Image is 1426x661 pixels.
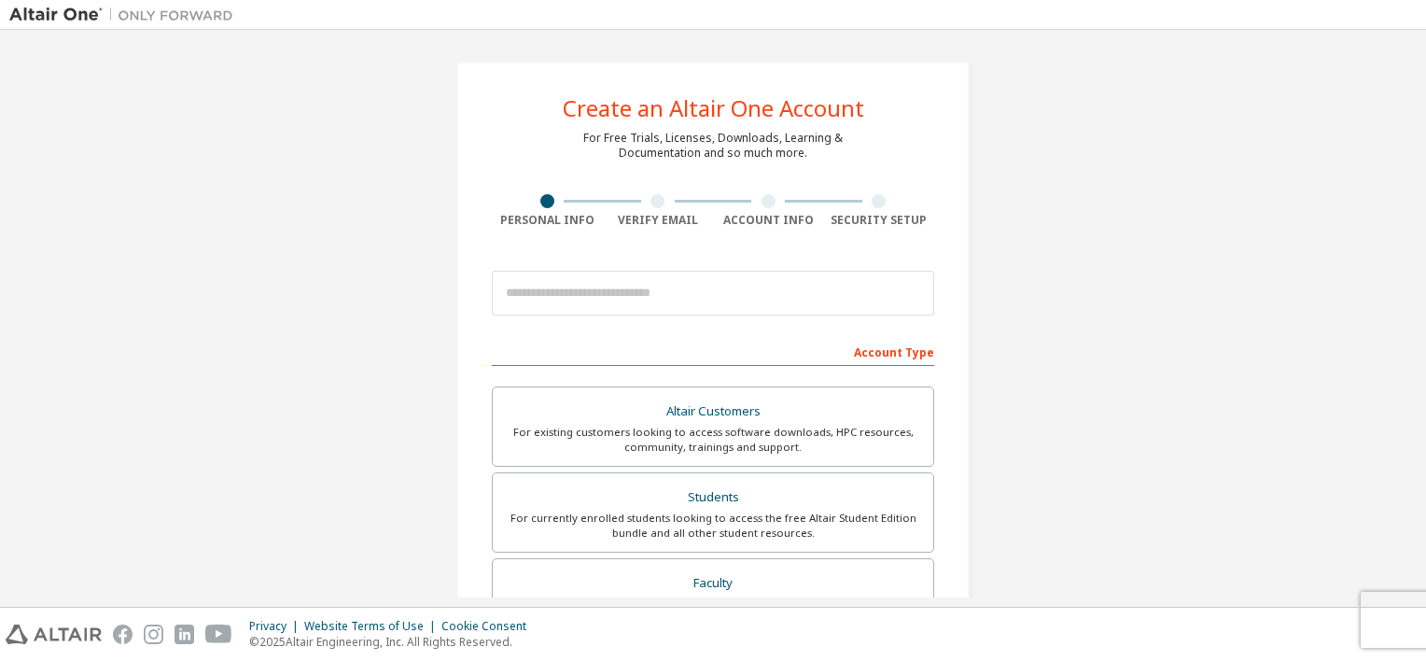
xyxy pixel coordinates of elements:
[504,425,922,455] div: For existing customers looking to access software downloads, HPC resources, community, trainings ...
[249,619,304,634] div: Privacy
[304,619,441,634] div: Website Terms of Use
[504,399,922,425] div: Altair Customers
[713,213,824,228] div: Account Info
[113,625,133,644] img: facebook.svg
[205,625,232,644] img: youtube.svg
[9,6,243,24] img: Altair One
[504,570,922,597] div: Faculty
[249,634,538,650] p: © 2025 Altair Engineering, Inc. All Rights Reserved.
[563,97,864,120] div: Create an Altair One Account
[6,625,102,644] img: altair_logo.svg
[492,336,934,366] div: Account Type
[504,511,922,541] div: For currently enrolled students looking to access the free Altair Student Edition bundle and all ...
[824,213,935,228] div: Security Setup
[603,213,714,228] div: Verify Email
[492,213,603,228] div: Personal Info
[144,625,163,644] img: instagram.svg
[175,625,194,644] img: linkedin.svg
[504,596,922,626] div: For faculty & administrators of academic institutions administering students and accessing softwa...
[583,131,843,161] div: For Free Trials, Licenses, Downloads, Learning & Documentation and so much more.
[504,485,922,511] div: Students
[441,619,538,634] div: Cookie Consent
